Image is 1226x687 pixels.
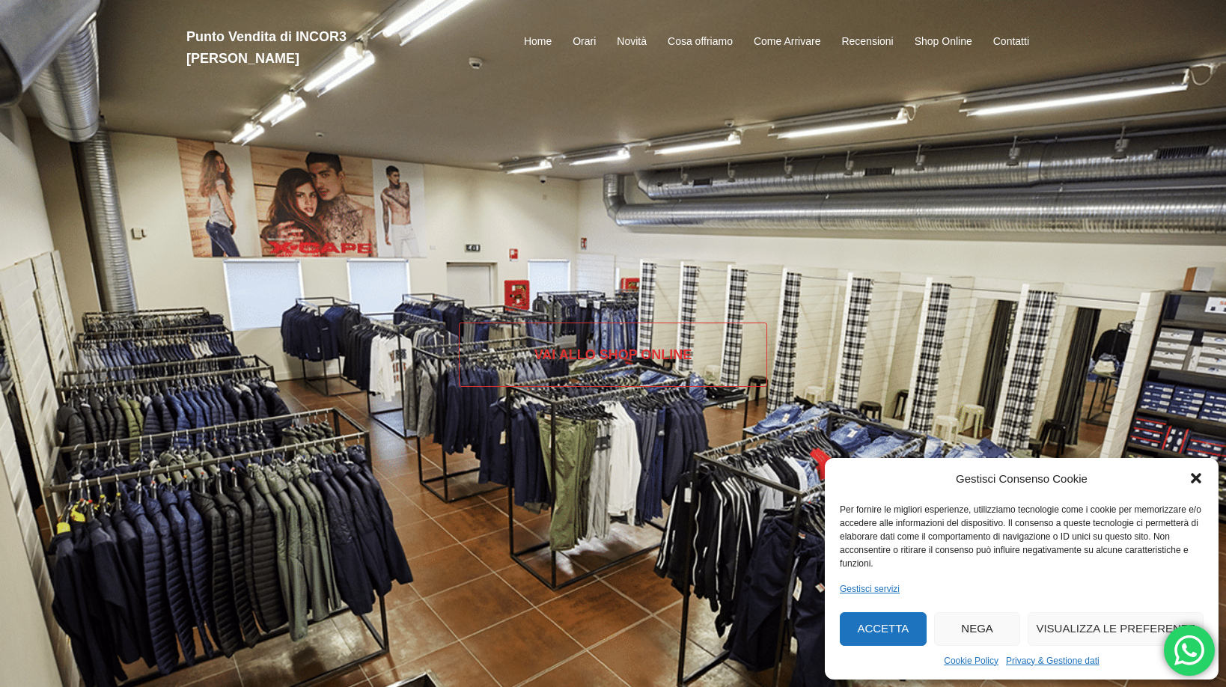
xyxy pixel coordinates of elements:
a: Come Arrivare [754,33,820,51]
a: Gestisci servizi [840,581,900,596]
a: Recensioni [841,33,893,51]
a: Home [524,33,552,51]
button: Visualizza le preferenze [1028,612,1204,646]
a: Privacy & Gestione dati [1006,653,1100,668]
div: Per fornire le migliori esperienze, utilizziamo tecnologie come i cookie per memorizzare e/o acce... [840,503,1202,570]
button: Nega [934,612,1021,646]
a: Vai allo SHOP ONLINE [459,323,768,387]
div: Chiudi la finestra di dialogo [1189,471,1204,486]
a: Orari [573,33,596,51]
div: Gestisci Consenso Cookie [956,469,1088,489]
a: Novità [617,33,647,51]
h2: Punto Vendita di INCOR3 [PERSON_NAME] [186,26,456,70]
div: 'Hai [1164,625,1215,676]
button: Accetta [840,612,927,646]
a: Cookie Policy [944,653,998,668]
a: Cosa offriamo [668,33,733,51]
a: Contatti [993,33,1029,51]
a: Shop Online [915,33,972,51]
